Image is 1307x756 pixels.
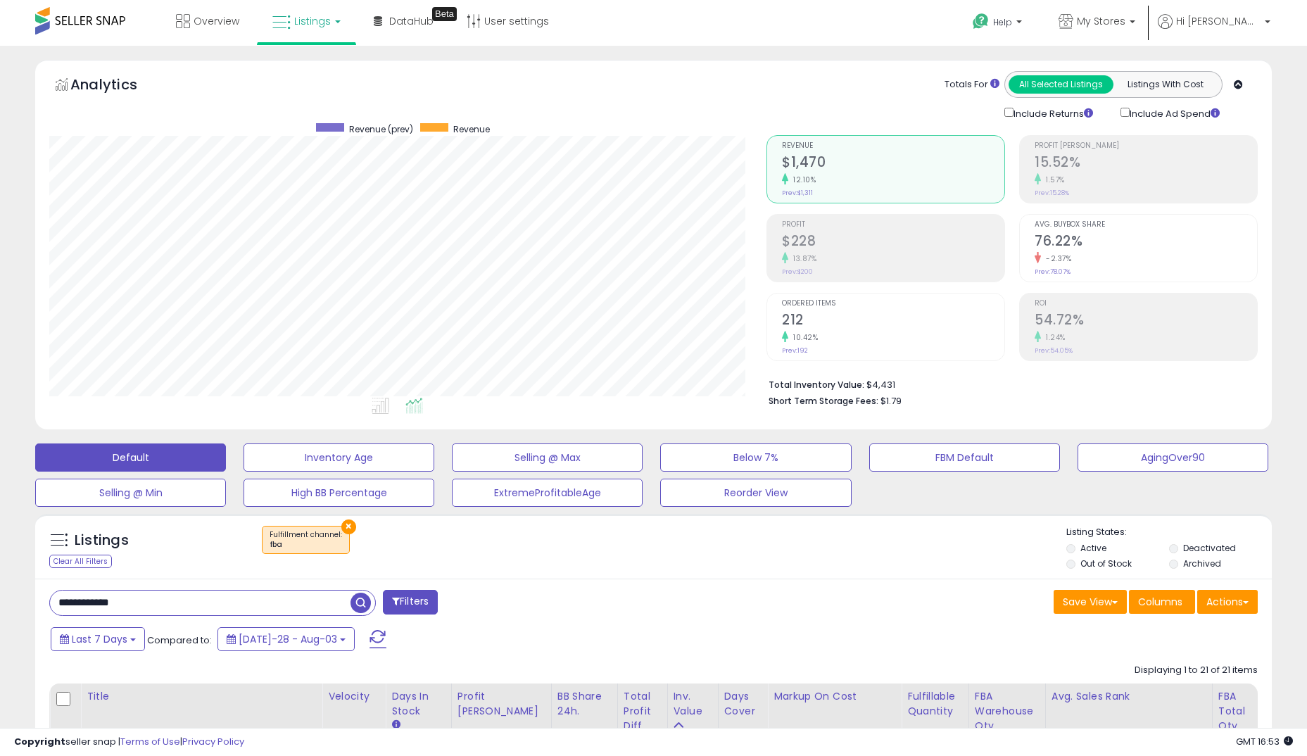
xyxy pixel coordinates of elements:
span: [DATE]-28 - Aug-03 [239,632,337,646]
small: Days In Stock. [391,719,400,731]
span: Ordered Items [782,300,1004,308]
span: Listings [294,14,331,28]
small: Prev: 54.05% [1035,346,1073,355]
p: Listing States: [1066,526,1272,539]
div: Displaying 1 to 21 of 21 items [1135,664,1258,677]
div: Days In Stock [391,689,446,719]
button: Reorder View [660,479,851,507]
span: Last 7 Days [72,632,127,646]
span: Hi [PERSON_NAME] [1176,14,1261,28]
span: Compared to: [147,634,212,647]
span: Help [993,16,1012,28]
div: FBA Warehouse Qty [975,689,1040,733]
button: FBM Default [869,443,1060,472]
div: Title [87,689,316,704]
button: Below 7% [660,443,851,472]
th: The percentage added to the cost of goods (COGS) that forms the calculator for Min & Max prices. [768,683,902,739]
a: Help [961,2,1036,46]
div: Include Returns [994,105,1110,121]
span: Columns [1138,595,1182,609]
span: Profit [782,221,1004,229]
span: Revenue (prev) [349,123,413,135]
label: Active [1080,542,1106,554]
small: Prev: $200 [782,267,813,276]
span: 2025-08-11 16:53 GMT [1236,735,1293,748]
div: Inv. value [674,689,712,719]
button: [DATE]-28 - Aug-03 [217,627,355,651]
div: Velocity [328,689,379,704]
div: BB Share 24h. [557,689,612,719]
div: seller snap | | [14,736,244,749]
span: Revenue [453,123,490,135]
button: Inventory Age [244,443,434,472]
li: $4,431 [769,375,1247,392]
small: Prev: 192 [782,346,808,355]
div: Profit [PERSON_NAME] [457,689,545,719]
small: 13.87% [788,253,816,264]
b: Short Term Storage Fees: [769,395,878,407]
label: Archived [1183,557,1221,569]
div: Totals For [945,78,999,92]
span: Revenue [782,142,1004,150]
div: Markup on Cost [774,689,895,704]
button: Default [35,443,226,472]
small: Prev: 15.28% [1035,189,1069,197]
h2: 212 [782,312,1004,331]
small: Prev: $1,311 [782,189,813,197]
div: FBA Total Qty [1218,689,1251,733]
span: Profit [PERSON_NAME] [1035,142,1257,150]
button: Filters [383,590,438,615]
h2: 76.22% [1035,233,1257,252]
div: Tooltip anchor [432,7,457,21]
small: -2.37% [1041,253,1071,264]
button: Actions [1197,590,1258,614]
label: Out of Stock [1080,557,1132,569]
label: Deactivated [1183,542,1236,554]
div: fba [270,540,342,550]
small: 1.24% [1041,332,1066,343]
span: My Stores [1077,14,1125,28]
div: Clear All Filters [49,555,112,568]
button: AgingOver90 [1078,443,1268,472]
div: Include Ad Spend [1110,105,1242,121]
small: 10.42% [788,332,818,343]
button: Listings With Cost [1113,75,1218,94]
h2: $1,470 [782,154,1004,173]
small: Prev: 78.07% [1035,267,1071,276]
button: All Selected Listings [1009,75,1113,94]
div: Days Cover [724,689,762,719]
button: Last 7 Days [51,627,145,651]
h2: $228 [782,233,1004,252]
small: 1.57% [1041,175,1065,185]
button: Selling @ Min [35,479,226,507]
b: Total Inventory Value: [769,379,864,391]
span: ROI [1035,300,1257,308]
a: Hi [PERSON_NAME] [1158,14,1270,46]
a: Privacy Policy [182,735,244,748]
button: Save View [1054,590,1127,614]
button: × [341,519,356,534]
span: Overview [194,14,239,28]
button: Selling @ Max [452,443,643,472]
button: Columns [1129,590,1195,614]
small: 12.10% [788,175,816,185]
button: High BB Percentage [244,479,434,507]
h5: Listings [75,531,129,550]
div: Fulfillable Quantity [907,689,963,719]
h2: 15.52% [1035,154,1257,173]
span: $1.79 [880,394,902,408]
div: Total Profit Diff. [624,689,662,733]
h2: 54.72% [1035,312,1257,331]
i: Get Help [972,13,990,30]
button: ExtremeProfitableAge [452,479,643,507]
span: Avg. Buybox Share [1035,221,1257,229]
a: Terms of Use [120,735,180,748]
strong: Copyright [14,735,65,748]
div: Avg. Sales Rank [1052,689,1206,704]
span: Fulfillment channel : [270,529,342,550]
h5: Analytics [70,75,165,98]
span: DataHub [389,14,434,28]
